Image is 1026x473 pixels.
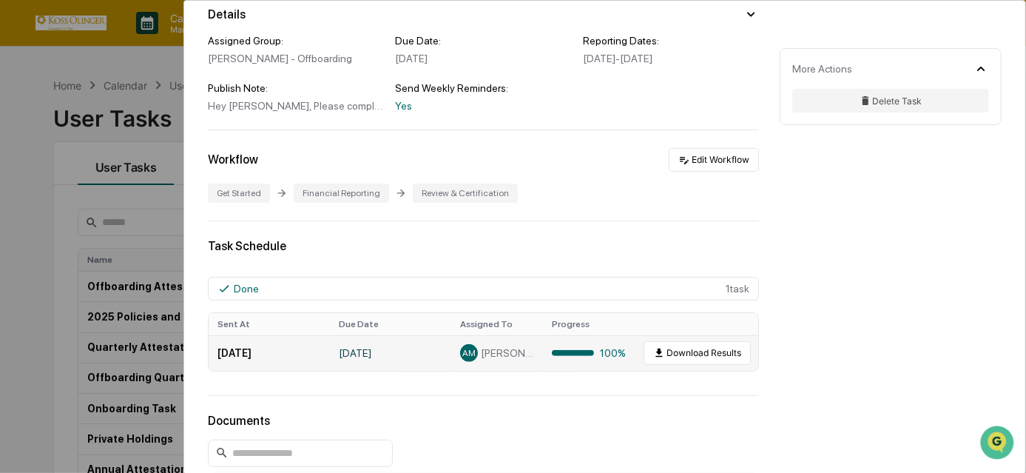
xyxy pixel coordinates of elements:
a: Powered byPylon [104,363,179,375]
span: Pylon [147,363,179,375]
div: Assigned Group: [208,35,384,47]
button: Start new chat [252,146,269,164]
div: Workflow [208,152,258,167]
p: How can we help? [15,59,269,83]
div: Yes [395,100,571,112]
div: Publish Note: [208,82,384,94]
span: [DATE] [131,269,161,281]
div: Due Date: [395,35,571,47]
div: We're available if you need us! [67,156,203,168]
span: • [123,229,128,241]
span: [PERSON_NAME] [46,269,120,281]
button: Delete Task [792,89,989,113]
input: Clear [38,95,244,111]
th: Sent At [209,313,330,335]
button: Download Results [644,341,751,365]
div: Past conversations [15,192,99,204]
div: Get Started [208,184,270,203]
span: [DATE] [131,229,161,241]
img: 1746055101610-c473b297-6a78-478c-a979-82029cc54cd1 [30,230,41,242]
div: Done [234,283,259,295]
div: Hey [PERSON_NAME], Please complete this attestation before your last day. Thank you! [208,100,384,112]
div: Reporting Dates: [583,35,759,47]
iframe: Open customer support [979,424,1019,464]
th: Assigned To [451,313,543,335]
div: 100% [552,347,626,359]
button: See all [229,189,269,207]
div: [DATE] [395,53,571,64]
span: AM [462,348,476,358]
th: Due Date [330,313,451,335]
span: • [123,269,128,281]
div: Start new chat [67,141,243,156]
img: Emily Lusk [15,255,38,279]
div: 🗄️ [107,332,119,344]
img: 1746055101610-c473b297-6a78-478c-a979-82029cc54cd1 [15,141,41,168]
div: Task Schedule [208,239,759,253]
div: [PERSON_NAME] - Offboarding [208,53,384,64]
span: [DATE] - [DATE] [583,53,652,64]
span: Preclearance [30,331,95,346]
a: 🔎Data Lookup [9,353,99,380]
a: 🖐️Preclearance [9,325,101,352]
span: Attestations [122,331,183,346]
div: Review & Certification [413,184,518,203]
button: Edit Workflow [669,148,759,172]
div: Financial Reporting [294,184,389,203]
td: [DATE] [330,335,451,371]
th: Progress [543,313,635,335]
img: 8933085812038_c878075ebb4cc5468115_72.jpg [31,141,58,168]
div: Send Weekly Reminders: [395,82,571,94]
img: Greenboard [15,15,44,44]
span: [PERSON_NAME] [481,347,534,359]
div: More Actions [792,63,852,75]
div: 🖐️ [15,332,27,344]
div: Documents [208,414,759,428]
td: [DATE] [209,335,330,371]
div: 1 task [208,277,759,301]
div: Details [208,7,246,21]
a: 🗄️Attestations [101,325,189,352]
span: [PERSON_NAME] [46,229,120,241]
img: Jack Rasmussen [15,215,38,239]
